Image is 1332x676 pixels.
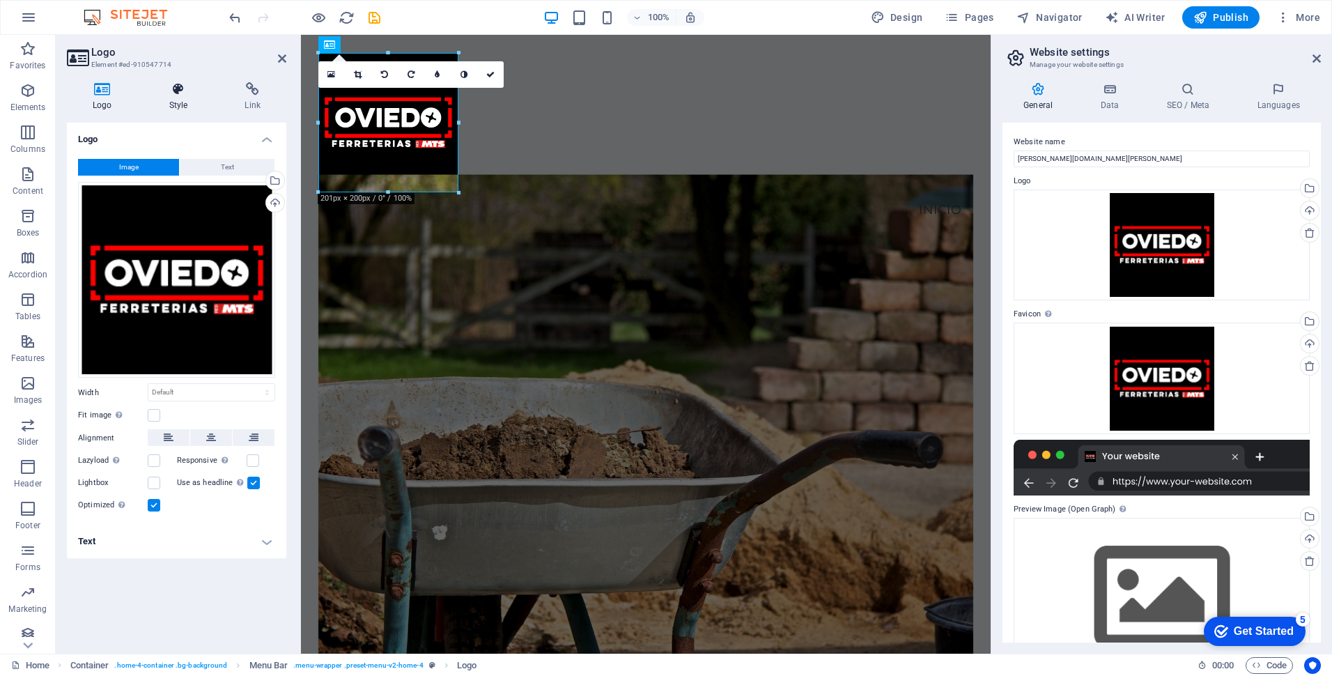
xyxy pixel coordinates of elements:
button: reload [338,9,355,26]
h3: Manage your website settings [1030,59,1293,71]
span: Pages [945,10,993,24]
label: Optimized [78,497,148,514]
span: : [1222,660,1224,670]
i: Reload page [339,10,355,26]
h3: Element #ed-910547714 [91,59,258,71]
div: Get Started [41,15,101,28]
nav: breadcrumb [70,657,477,674]
span: AI Writer [1105,10,1165,24]
p: Forms [15,562,40,573]
a: Greyscale [451,61,477,88]
h2: Logo [91,46,286,59]
h2: Website settings [1030,46,1321,59]
p: Images [14,394,42,406]
p: Elements [10,102,46,113]
label: Alignment [78,430,148,447]
h4: Data [1079,82,1145,112]
label: Favicon [1014,306,1310,323]
button: 100% [627,9,676,26]
p: Marketing [8,604,47,615]
button: Text [180,159,274,176]
h4: SEO / Meta [1145,82,1236,112]
h4: Link [219,82,286,112]
button: Publish [1182,6,1260,29]
p: Content [13,185,43,197]
p: Footer [15,520,40,531]
button: Design [865,6,929,29]
button: More [1271,6,1326,29]
button: Code [1246,657,1293,674]
label: Fit image [78,407,148,424]
div: Oviedo_Logo-nS_v1ICLvLuxF8PmtWYpuQ.jpg [1014,190,1310,300]
a: Blur [424,61,451,88]
button: Navigator [1011,6,1088,29]
p: Tables [15,311,40,322]
button: undo [226,9,243,26]
h4: Text [67,525,286,558]
span: Publish [1193,10,1248,24]
span: Image [119,159,139,176]
p: Slider [17,436,39,447]
button: save [366,9,382,26]
h4: Logo [67,123,286,148]
div: Design (Ctrl+Alt+Y) [865,6,929,29]
img: Editor Logo [80,9,185,26]
h4: General [1002,82,1079,112]
label: Website name [1014,134,1310,151]
span: . menu-wrapper .preset-menu-v2-home-4 [293,657,423,674]
button: AI Writer [1099,6,1171,29]
p: Features [11,353,45,364]
h4: Languages [1236,82,1321,112]
span: . home-4-container .bg-background [114,657,227,674]
i: On resize automatically adjust zoom level to fit chosen device. [684,11,697,24]
p: Favorites [10,60,45,71]
span: Text [221,159,234,176]
button: Usercentrics [1304,657,1321,674]
p: Header [14,478,42,489]
span: Code [1252,657,1287,674]
h6: 100% [648,9,670,26]
i: Save (Ctrl+S) [366,10,382,26]
h4: Logo [67,82,144,112]
label: Lightbox [78,475,148,491]
i: Undo: Change favicon (Ctrl+Z) [227,10,243,26]
button: Click here to leave preview mode and continue editing [310,9,327,26]
a: Select files from the file manager, stock photos, or upload file(s) [318,61,345,88]
a: Confirm ( Ctrl ⏎ ) [477,61,504,88]
a: Rotate left 90° [371,61,398,88]
h6: Session time [1198,657,1234,674]
h4: Style [144,82,219,112]
input: Name... [1014,151,1310,167]
a: Rotate right 90° [398,61,424,88]
div: 5 [103,3,117,17]
label: Preview Image (Open Graph) [1014,501,1310,518]
label: Logo [1014,173,1310,190]
span: Design [871,10,923,24]
span: More [1276,10,1320,24]
a: Crop mode [345,61,371,88]
button: Image [78,159,179,176]
label: Width [78,389,148,397]
div: Get Started 5 items remaining, 0% complete [11,7,113,36]
label: Lazyload [78,452,148,469]
i: This element is a customizable preset [429,661,435,669]
div: Oviedo_Logo-nS_v1ICLvLuxF8PmtWYpuQ-E-SAJCydnDmKK9cpG9NjYQ.png [1014,323,1310,434]
span: Click to select. Double-click to edit [457,657,477,674]
span: Navigator [1016,10,1083,24]
span: Click to select. Double-click to edit [70,657,109,674]
a: Click to cancel selection. Double-click to open Pages [11,657,49,674]
p: Accordion [8,269,47,280]
button: Pages [939,6,999,29]
p: Columns [10,144,45,155]
span: 00 00 [1212,657,1234,674]
label: Use as headline [177,475,247,491]
label: Responsive [177,452,247,469]
div: Oviedo_Logo-nS_v1ICLvLuxF8PmtWYpuQ.jpg [78,182,275,378]
p: Boxes [17,227,40,238]
span: Click to select. Double-click to edit [249,657,288,674]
